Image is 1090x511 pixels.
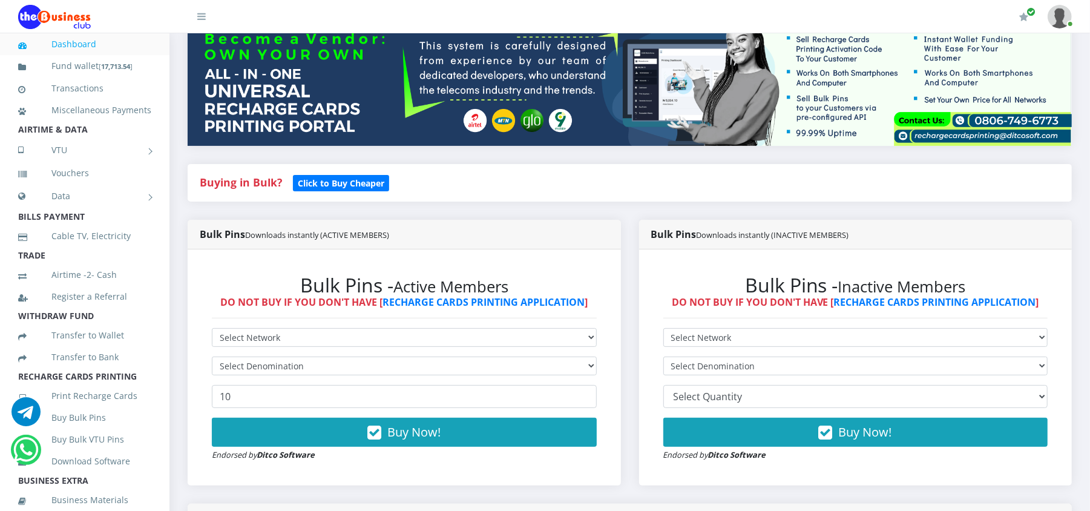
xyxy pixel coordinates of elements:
strong: Buying in Bulk? [200,175,282,190]
button: Buy Now! [212,418,597,447]
a: Fund wallet[17,713.54] [18,52,151,81]
a: RECHARGE CARDS PRINTING APPLICATION [382,295,585,309]
a: Data [18,181,151,211]
a: Transfer to Bank [18,343,151,371]
a: Buy Bulk Pins [18,404,151,432]
small: Endorsed by [663,449,766,460]
a: Transfer to Wallet [18,321,151,349]
strong: Ditco Software [257,449,315,460]
small: Inactive Members [838,276,966,297]
small: Downloads instantly (INACTIVE MEMBERS) [697,229,849,240]
strong: DO NOT BUY IF YOU DON'T HAVE [ ] [220,295,588,309]
strong: Ditco Software [708,449,766,460]
strong: Bulk Pins [651,228,849,241]
a: Dashboard [18,30,151,58]
span: Renew/Upgrade Subscription [1026,7,1036,16]
span: Buy Now! [839,424,892,440]
strong: Bulk Pins [200,228,389,241]
h2: Bulk Pins - [212,274,597,297]
a: Airtime -2- Cash [18,261,151,289]
a: VTU [18,135,151,165]
a: Transactions [18,74,151,102]
a: Vouchers [18,159,151,187]
a: Chat for support [14,444,39,464]
a: Chat for support [11,406,41,426]
a: Miscellaneous Payments [18,96,151,124]
small: Endorsed by [212,449,315,460]
b: 17,713.54 [101,62,130,71]
a: Cable TV, Electricity [18,222,151,250]
span: Buy Now! [387,424,441,440]
a: Print Recharge Cards [18,382,151,410]
small: Downloads instantly (ACTIVE MEMBERS) [245,229,389,240]
small: [ ] [99,62,133,71]
button: Buy Now! [663,418,1048,447]
img: multitenant_rcp.png [188,24,1072,145]
a: Register a Referral [18,283,151,311]
a: RECHARGE CARDS PRINTING APPLICATION [834,295,1036,309]
a: Download Software [18,447,151,475]
strong: DO NOT BUY IF YOU DON'T HAVE [ ] [672,295,1039,309]
a: Buy Bulk VTU Pins [18,426,151,453]
i: Renew/Upgrade Subscription [1019,12,1028,22]
a: Click to Buy Cheaper [293,175,389,190]
input: Enter Quantity [212,385,597,408]
b: Click to Buy Cheaper [298,177,384,189]
small: Active Members [393,276,508,297]
img: User [1048,5,1072,28]
img: Logo [18,5,91,29]
h2: Bulk Pins - [663,274,1048,297]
